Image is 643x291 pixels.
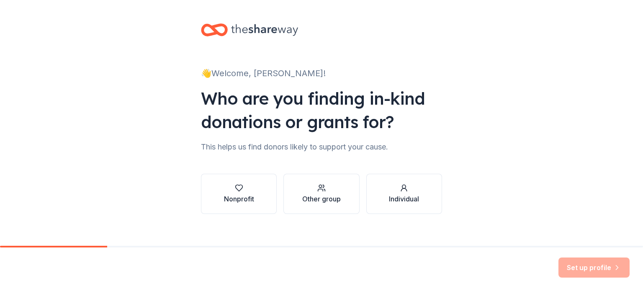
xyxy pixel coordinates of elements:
div: Nonprofit [224,194,254,204]
div: Other group [302,194,341,204]
div: Individual [389,194,419,204]
div: 👋 Welcome, [PERSON_NAME]! [201,67,442,80]
div: Who are you finding in-kind donations or grants for? [201,87,442,134]
button: Individual [366,174,442,214]
button: Other group [283,174,359,214]
button: Nonprofit [201,174,277,214]
div: This helps us find donors likely to support your cause. [201,140,442,154]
